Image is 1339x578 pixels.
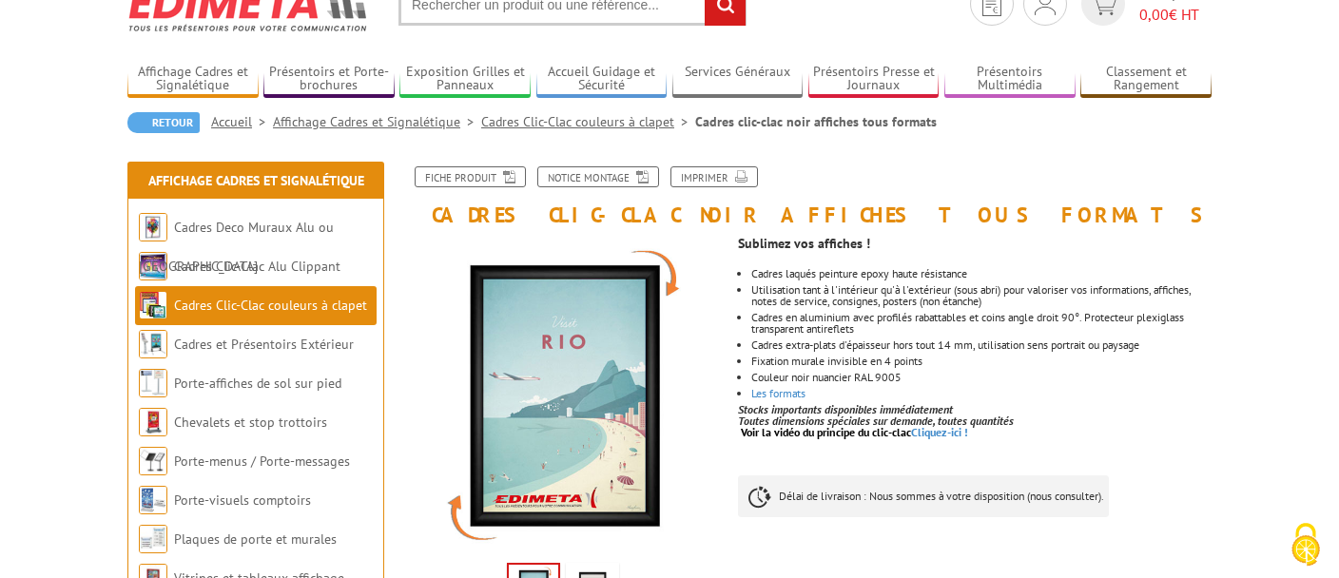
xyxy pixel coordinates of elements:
[481,113,695,130] a: Cadres Clic-Clac couleurs à clapet
[738,414,1014,428] em: Toutes dimensions spéciales sur demande, toutes quantités
[536,64,668,95] a: Accueil Guidage et Sécurité
[695,112,937,131] li: Cadres clic-clac noir affiches tous formats
[751,268,1212,279] li: Cadres laqués peinture epoxy haute résistance
[741,425,911,439] span: Voir la vidéo du principe du clic-clac
[1282,521,1329,568] img: Cookies (fenêtre modale)
[273,113,481,130] a: Affichage Cadres et Signalétique
[1139,5,1169,24] span: 0,00
[670,166,758,187] a: Imprimer
[751,284,1212,307] li: Utilisation tant à l'intérieur qu'à l'extérieur (sous abri) pour valoriser vos informations, affi...
[174,336,354,353] a: Cadres et Présentoirs Extérieur
[944,64,1076,95] a: Présentoirs Multimédia
[738,238,1212,249] p: Sublimez vos affiches !
[127,112,200,133] a: Retour
[751,372,1212,383] li: Couleur noir nuancier RAL 9005
[537,166,659,187] a: Notice Montage
[174,297,367,314] a: Cadres Clic-Clac couleurs à clapet
[1139,4,1212,26] span: € HT
[174,491,311,509] a: Porte-visuels comptoirs
[751,339,1212,351] li: Cadres extra-plats d'épaisseur hors tout 14 mm, utilisation sens portrait ou paysage
[211,113,273,130] a: Accueil
[1272,513,1339,578] button: Cookies (fenêtre modale)
[139,525,167,553] img: Plaques de porte et murales
[174,453,350,470] a: Porte-menus / Porte-messages
[139,213,167,241] img: Cadres Deco Muraux Alu ou Bois
[139,330,167,358] img: Cadres et Présentoirs Extérieur
[263,64,395,95] a: Présentoirs et Porte-brochures
[174,414,327,431] a: Chevalets et stop trottoirs
[738,475,1109,517] p: Délai de livraison : Nous sommes à votre disposition (nous consulter).
[415,166,526,187] a: Fiche produit
[808,64,940,95] a: Présentoirs Presse et Journaux
[174,375,341,392] a: Porte-affiches de sol sur pied
[174,258,340,275] a: Cadres Clic-Clac Alu Clippant
[148,172,364,189] a: Affichage Cadres et Signalétique
[139,408,167,436] img: Chevalets et stop trottoirs
[139,369,167,397] img: Porte-affiches de sol sur pied
[403,236,724,556] img: cadres_aluminium_clic_clac_vac949nr.jpg
[139,447,167,475] img: Porte-menus / Porte-messages
[1080,64,1212,95] a: Classement et Rangement
[127,64,259,95] a: Affichage Cadres et Signalétique
[672,64,804,95] a: Services Généraux
[174,530,337,548] a: Plaques de porte et murales
[139,486,167,514] img: Porte-visuels comptoirs
[751,312,1212,335] li: Cadres en aluminium avec profilés rabattables et coins angle droit 90°. Protecteur plexiglass tra...
[399,64,531,95] a: Exposition Grilles et Panneaux
[139,291,167,319] img: Cadres Clic-Clac couleurs à clapet
[741,425,968,439] a: Voir la vidéo du principe du clic-clacCliquez-ici !
[751,386,805,400] a: Les formats
[139,219,334,275] a: Cadres Deco Muraux Alu ou [GEOGRAPHIC_DATA]
[751,356,1212,367] li: Fixation murale invisible en 4 points
[738,402,953,416] em: Stocks importants disponibles immédiatement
